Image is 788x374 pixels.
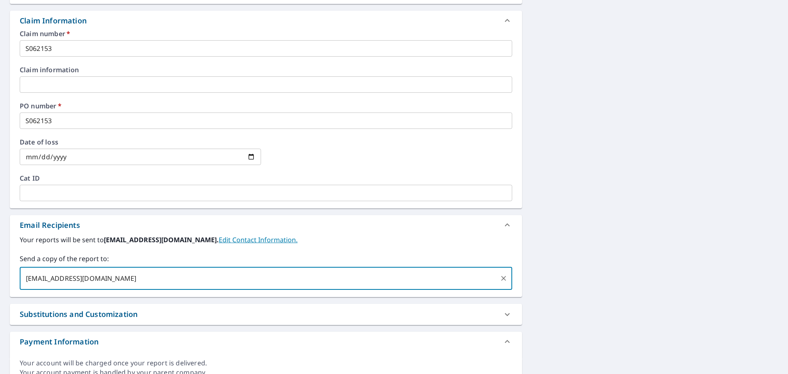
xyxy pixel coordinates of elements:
[20,15,87,26] div: Claim Information
[498,273,509,284] button: Clear
[20,220,80,231] div: Email Recipients
[20,30,512,37] label: Claim number
[104,235,219,244] b: [EMAIL_ADDRESS][DOMAIN_NAME].
[10,332,522,351] div: Payment Information
[20,139,261,145] label: Date of loss
[10,11,522,30] div: Claim Information
[10,215,522,235] div: Email Recipients
[20,67,512,73] label: Claim information
[20,254,512,264] label: Send a copy of the report to:
[219,235,298,244] a: EditContactInfo
[20,175,512,181] label: Cat ID
[10,304,522,325] div: Substitutions and Customization
[20,336,98,347] div: Payment Information
[20,358,512,368] div: Your account will be charged once your report is delivered.
[20,235,512,245] label: Your reports will be sent to
[20,103,512,109] label: PO number
[20,309,137,320] div: Substitutions and Customization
